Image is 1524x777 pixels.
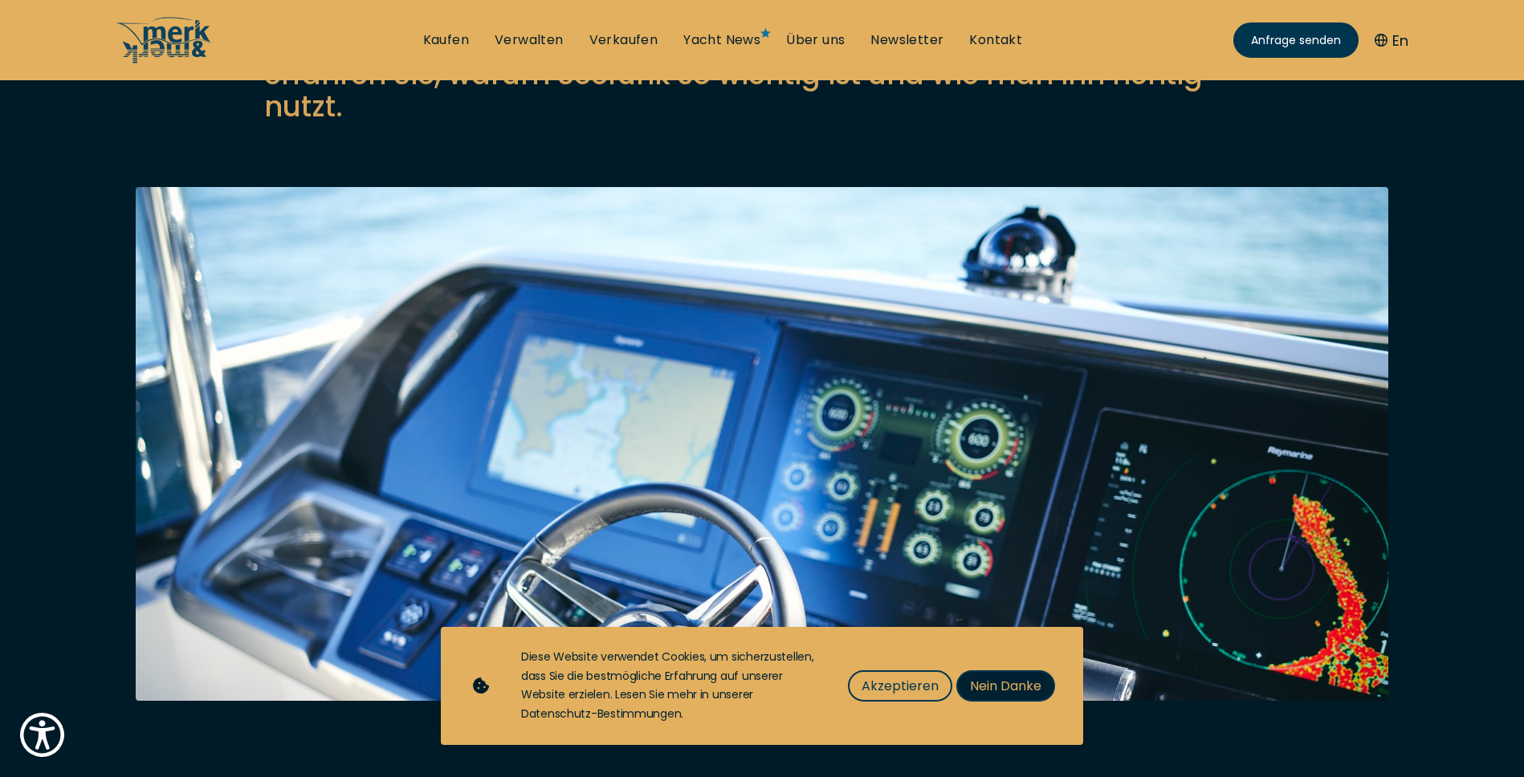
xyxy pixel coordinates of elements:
[786,31,845,49] a: Über uns
[1251,32,1341,49] span: Anfrage senden
[1233,22,1359,58] a: Anfrage senden
[970,676,1041,696] span: Nein Danke
[870,31,943,49] a: Newsletter
[969,31,1022,49] a: Kontakt
[1375,30,1408,51] button: En
[521,648,816,724] div: Diese Website verwendet Cookies, um sicherzustellen, dass Sie die bestmögliche Erfahrung auf unse...
[862,676,939,696] span: Akzeptieren
[956,670,1055,702] button: Nein Danke
[848,670,952,702] button: Akzeptieren
[521,706,681,722] a: Datenschutz-Bestimmungen
[16,709,68,761] button: Show Accessibility Preferences
[589,31,658,49] a: Verkaufen
[495,31,564,49] a: Verwalten
[423,31,469,49] a: Kaufen
[683,31,760,49] a: Yacht News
